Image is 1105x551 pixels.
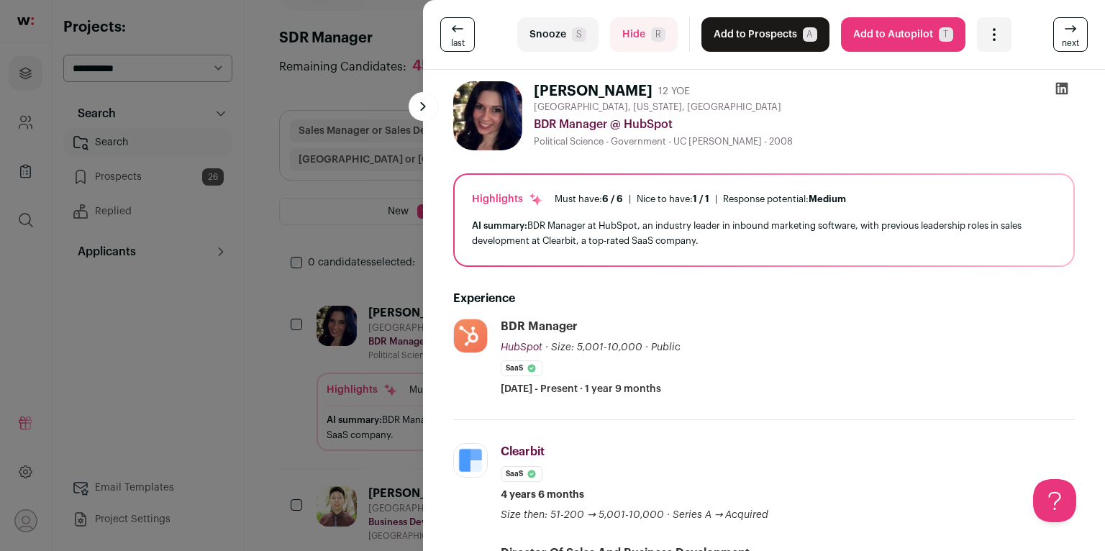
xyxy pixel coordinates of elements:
span: 1 / 1 [693,194,709,204]
div: Political Science - Government - UC [PERSON_NAME] - 2008 [534,136,1075,147]
div: 12 YOE [658,84,690,99]
span: Size then: 51-200 → 5,001-10,000 [501,510,664,520]
span: 6 / 6 [602,194,623,204]
h2: Experience [453,290,1075,307]
span: [GEOGRAPHIC_DATA], [US_STATE], [GEOGRAPHIC_DATA] [534,101,781,113]
span: · [645,340,648,355]
a: next [1053,17,1088,52]
span: R [651,27,665,42]
button: Add to ProspectsA [701,17,829,52]
img: 892f8ed863dd3048aebdf49893a1f721f53dc0ab7c31490fd7652bbff0796760.jpg [454,444,487,477]
div: BDR Manager at HubSpot, an industry leader in inbound marketing software, with previous leadershi... [472,218,1056,248]
span: · [667,508,670,522]
a: last [440,17,475,52]
div: BDR Manager [501,319,578,334]
div: Response potential: [723,193,846,205]
span: last [451,37,465,49]
button: Add to AutopilotT [841,17,965,52]
img: 3ee9f8a2142314be27f36a02ee5ee025095d92538f3d9f94fb2c8442365fd4d0.jpg [454,319,487,352]
img: 7ecc3f039638fcf5b3d608be5f6900c104e93047ebb6d05262071d34ca0c4424 [453,81,522,150]
h1: [PERSON_NAME] [534,81,652,101]
span: next [1062,37,1079,49]
li: SaaS [501,360,542,376]
div: Nice to have: [637,193,709,205]
span: · Size: 5,001-10,000 [545,342,642,352]
span: HubSpot [501,342,542,352]
span: T [939,27,953,42]
span: Public [651,342,681,352]
span: Clearbit [501,446,545,457]
span: [DATE] - Present · 1 year 9 months [501,382,661,396]
iframe: Help Scout Beacon - Open [1033,479,1076,522]
button: Open dropdown [977,17,1011,52]
button: SnoozeS [517,17,599,52]
span: Series A → Acquired [673,510,769,520]
span: 4 years 6 months [501,488,584,502]
span: Medium [809,194,846,204]
span: A [803,27,817,42]
li: SaaS [501,466,542,482]
span: AI summary: [472,221,527,230]
span: S [572,27,586,42]
button: HideR [610,17,678,52]
div: Must have: [555,193,623,205]
ul: | | [555,193,846,205]
div: BDR Manager @ HubSpot [534,116,1075,133]
div: Highlights [472,192,543,206]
